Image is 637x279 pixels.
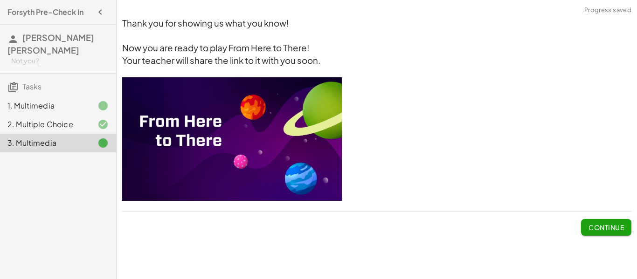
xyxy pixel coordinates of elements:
i: Task finished and correct. [97,119,109,130]
span: [PERSON_NAME] [PERSON_NAME] [7,32,94,55]
span: Thank you for showing us what you know! [122,18,289,28]
span: Now you are ready to play From Here to There! [122,42,309,53]
i: Task finished. [97,137,109,149]
span: Your teacher will share the link to it with you soon. [122,55,320,66]
span: Progress saved [584,6,631,15]
img: 0186a6281d6835875bfd5d65a1e6d29c758b852ccbe572c90b809493d3b85746.jpeg [122,77,342,201]
span: Continue [589,223,624,231]
i: Task finished. [97,100,109,111]
div: 3. Multimedia [7,137,83,149]
span: Tasks [22,82,42,91]
div: Not you? [11,56,109,66]
div: 1. Multimedia [7,100,83,111]
button: Continue [581,219,631,236]
h4: Forsyth Pre-Check In [7,7,83,18]
div: 2. Multiple Choice [7,119,83,130]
